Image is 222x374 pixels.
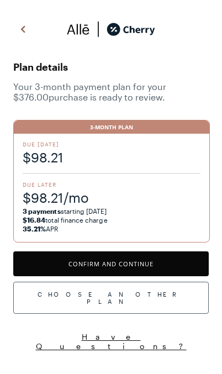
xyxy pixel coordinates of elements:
span: $98.21 [23,148,200,166]
button: Have Questions? [13,331,209,351]
span: Due Later [23,181,200,188]
img: svg%3e [90,21,107,38]
span: Plan details [13,58,209,76]
strong: 35.21% [23,225,46,233]
span: Your 3 -month payment plan for your $376.00 purchase is ready to review. [13,81,209,102]
span: starting [DATE] [23,207,107,215]
span: APR [23,225,59,233]
img: cherry_black_logo-DrOE_MJI.svg [107,21,155,38]
span: total finance charge [23,216,108,224]
div: Choose Another Plan [13,282,209,314]
div: 3-Month Plan [14,120,209,134]
img: svg%3e [67,21,90,38]
img: svg%3e [17,21,30,38]
button: Confirm and Continue [13,251,209,276]
strong: $16.84 [23,216,45,224]
span: Due [DATE] [23,140,200,148]
strong: 3 payments [23,207,61,215]
span: $98.21/mo [23,188,200,207]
